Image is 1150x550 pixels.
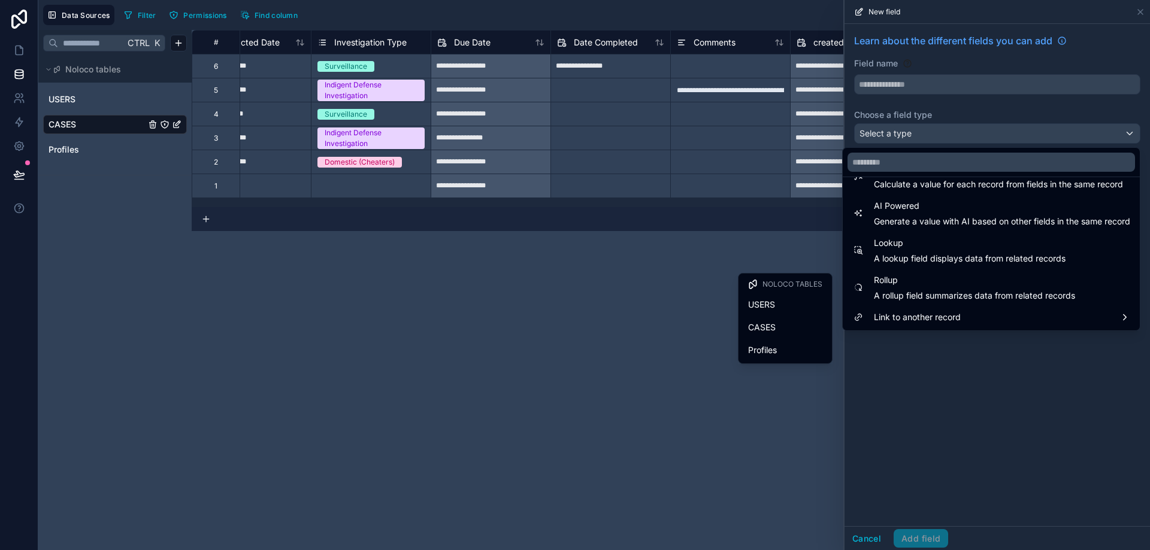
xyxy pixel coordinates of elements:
[153,39,161,47] span: K
[214,133,218,143] div: 3
[201,38,231,47] div: #
[325,127,417,149] div: Indigent Defense Investigation
[214,181,217,191] div: 1
[236,6,302,24] button: Find column
[43,140,187,159] div: Profiles
[334,37,407,48] span: Investigation Type
[119,6,161,24] button: Filter
[183,11,226,20] span: Permissions
[49,93,75,105] span: USERS
[49,144,146,156] a: Profiles
[214,86,218,95] div: 5
[748,297,775,312] span: USERS
[813,37,854,48] span: created at
[214,62,218,71] div: 6
[874,178,1123,190] span: Calculate a value for each record from fields in the same record
[43,61,180,78] button: Noloco tables
[325,157,395,168] div: Domestic (Cheaters)
[62,11,110,20] span: Data Sources
[874,290,1075,302] span: A rollup field summarizes data from related records
[43,115,187,134] div: CASES
[49,118,146,130] a: CASES
[762,279,822,289] span: Noloco tables
[874,236,1066,250] span: Lookup
[65,63,121,75] span: Noloco tables
[874,273,1075,287] span: Rollup
[574,37,638,48] span: Date Completed
[43,5,114,25] button: Data Sources
[165,6,235,24] a: Permissions
[748,343,777,357] span: Profiles
[126,35,151,50] span: Ctrl
[138,11,156,20] span: Filter
[214,110,219,119] div: 4
[214,157,218,167] div: 2
[874,199,1130,213] span: AI Powered
[325,109,367,120] div: Surveillance
[748,320,776,335] span: CASES
[49,144,79,156] span: Profiles
[43,90,187,109] div: USERS
[874,253,1066,265] span: A lookup field displays data from related records
[325,61,367,72] div: Surveillance
[214,37,280,48] span: Contracted Date
[454,37,491,48] span: Due Date
[325,80,417,101] div: Indigent Defense Investigation
[49,93,146,105] a: USERS
[874,310,961,324] span: Link to another record
[694,37,736,48] span: Comments
[874,215,1130,227] span: Generate a value with AI based on other fields in the same record
[255,11,298,20] span: Find column
[49,118,76,130] span: CASES
[165,6,231,24] button: Permissions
